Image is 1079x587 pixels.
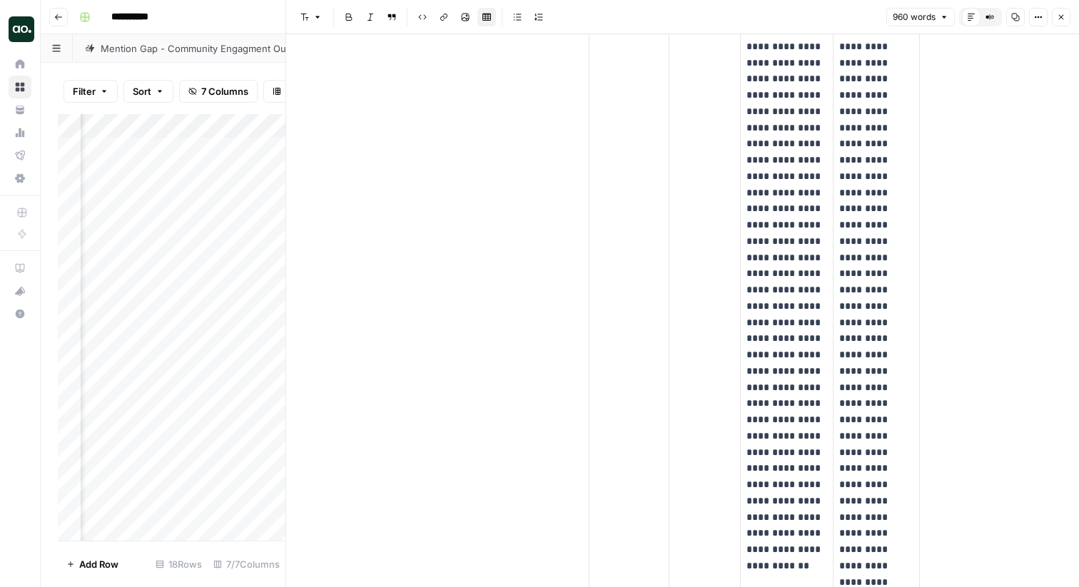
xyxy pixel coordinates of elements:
[150,553,208,576] div: 18 Rows
[73,34,345,63] a: Mention Gap - Community Engagment Outreach
[208,553,285,576] div: 7/7 Columns
[9,121,31,144] a: Usage
[58,553,127,576] button: Add Row
[9,280,31,302] button: What's new?
[201,84,248,98] span: 7 Columns
[101,41,317,56] div: Mention Gap - Community Engagment Outreach
[9,167,31,190] a: Settings
[64,80,118,103] button: Filter
[9,76,31,98] a: Browse
[179,80,258,103] button: 7 Columns
[133,84,151,98] span: Sort
[9,11,31,47] button: Workspace: Dillon Test
[73,84,96,98] span: Filter
[123,80,173,103] button: Sort
[9,98,31,121] a: Your Data
[893,11,936,24] span: 960 words
[9,53,31,76] a: Home
[9,16,34,42] img: Dillon Test Logo
[9,144,31,167] a: Flightpath
[9,257,31,280] a: AirOps Academy
[886,8,955,26] button: 960 words
[9,302,31,325] button: Help + Support
[79,557,118,571] span: Add Row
